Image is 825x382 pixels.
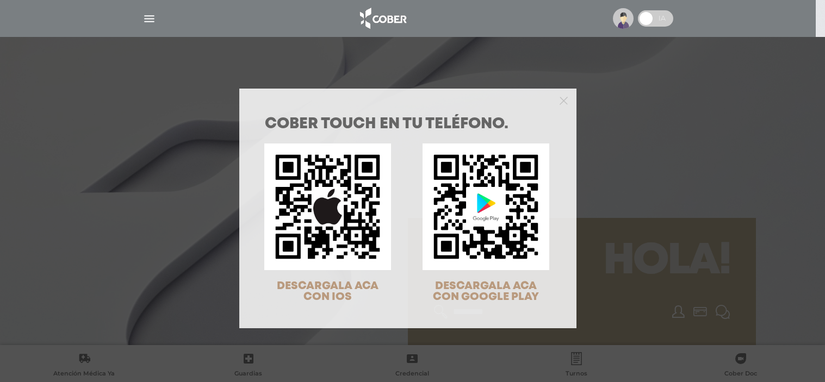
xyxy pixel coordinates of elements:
[265,117,551,132] h1: COBER TOUCH en tu teléfono.
[423,143,549,270] img: qr-code
[277,281,379,302] span: DESCARGALA ACA CON IOS
[560,95,568,105] button: Close
[433,281,539,302] span: DESCARGALA ACA CON GOOGLE PLAY
[264,143,391,270] img: qr-code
